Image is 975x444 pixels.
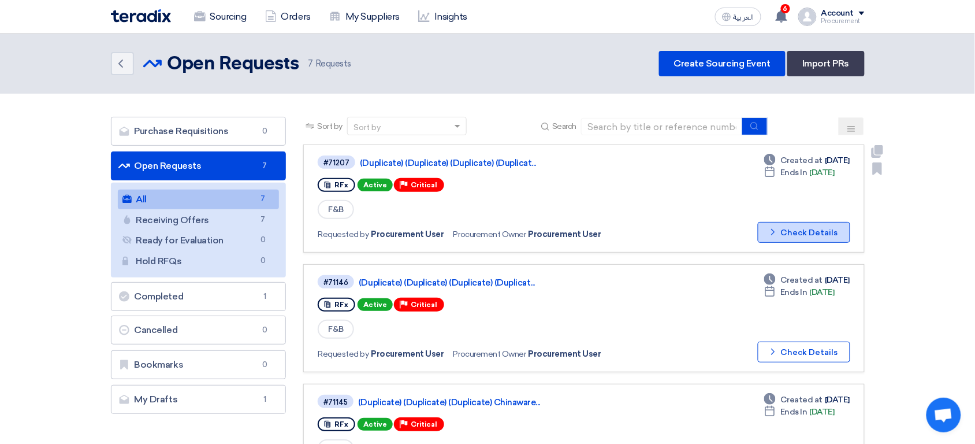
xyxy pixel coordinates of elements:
[764,274,850,286] div: [DATE]
[453,228,526,240] span: Procurement Owner
[185,4,256,29] a: Sourcing
[118,190,280,209] a: All
[318,348,369,360] span: Requested by
[256,214,270,226] span: 7
[821,18,865,24] div: Procurement
[258,394,271,405] span: 1
[118,231,280,250] a: Ready for Evaluation
[453,348,526,360] span: Procurement Owner
[320,4,409,29] a: My Suppliers
[781,4,790,13] span: 6
[780,166,807,179] span: Ends In
[529,348,601,360] span: Procurement User
[256,4,320,29] a: Orders
[258,291,271,302] span: 1
[334,420,348,428] span: RFx
[926,398,961,432] a: Open chat
[168,53,299,76] h2: Open Requests
[318,228,369,240] span: Requested by
[715,8,761,26] button: العربية
[409,4,477,29] a: Insights
[552,120,576,132] span: Search
[334,181,348,189] span: RFx
[358,298,393,311] span: Active
[798,8,817,26] img: profile_test.png
[780,274,823,286] span: Created at
[411,181,437,189] span: Critical
[111,385,286,414] a: My Drafts1
[360,158,649,168] a: (Duplicate) (Duplicate) (Duplicate) (Duplicat...
[256,193,270,205] span: 7
[353,121,381,134] div: Sort by
[358,397,647,408] a: (Duplicate) (Duplicate) (Duplicate) Chinaware...
[323,159,349,166] div: #71207
[118,210,280,230] a: Receiving Offers
[118,251,280,271] a: Hold RFQs
[821,9,854,18] div: Account
[318,200,354,219] span: F&B
[411,301,437,309] span: Critical
[111,9,171,23] img: Teradix logo
[758,342,850,362] button: Check Details
[764,166,835,179] div: [DATE]
[258,125,271,137] span: 0
[256,234,270,246] span: 0
[111,350,286,379] a: Bookmarks0
[780,406,807,418] span: Ends In
[111,151,286,180] a: Open Requests7
[411,420,437,428] span: Critical
[111,282,286,311] a: Completed1
[758,222,850,243] button: Check Details
[787,51,864,76] a: Import PRs
[764,406,835,418] div: [DATE]
[659,51,786,76] a: Create Sourcing Event
[323,398,348,406] div: #71145
[308,58,313,69] span: 7
[764,394,850,406] div: [DATE]
[258,160,271,172] span: 7
[318,320,354,339] span: F&B
[358,418,393,431] span: Active
[317,120,343,132] span: Sort by
[371,348,444,360] span: Procurement User
[780,394,823,406] span: Created at
[323,279,348,286] div: #71146
[780,286,807,298] span: Ends In
[764,154,850,166] div: [DATE]
[334,301,348,309] span: RFx
[359,277,647,288] a: (Duplicate) (Duplicate) (Duplicate) (Duplicat...
[371,228,444,240] span: Procurement User
[111,316,286,345] a: Cancelled0
[308,57,351,71] span: Requests
[111,117,286,146] a: Purchase Requisitions0
[529,228,601,240] span: Procurement User
[581,118,743,135] input: Search by title or reference number
[734,13,754,21] span: العربية
[256,255,270,267] span: 0
[258,359,271,371] span: 0
[780,154,823,166] span: Created at
[764,286,835,298] div: [DATE]
[258,324,271,336] span: 0
[358,179,393,191] span: Active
